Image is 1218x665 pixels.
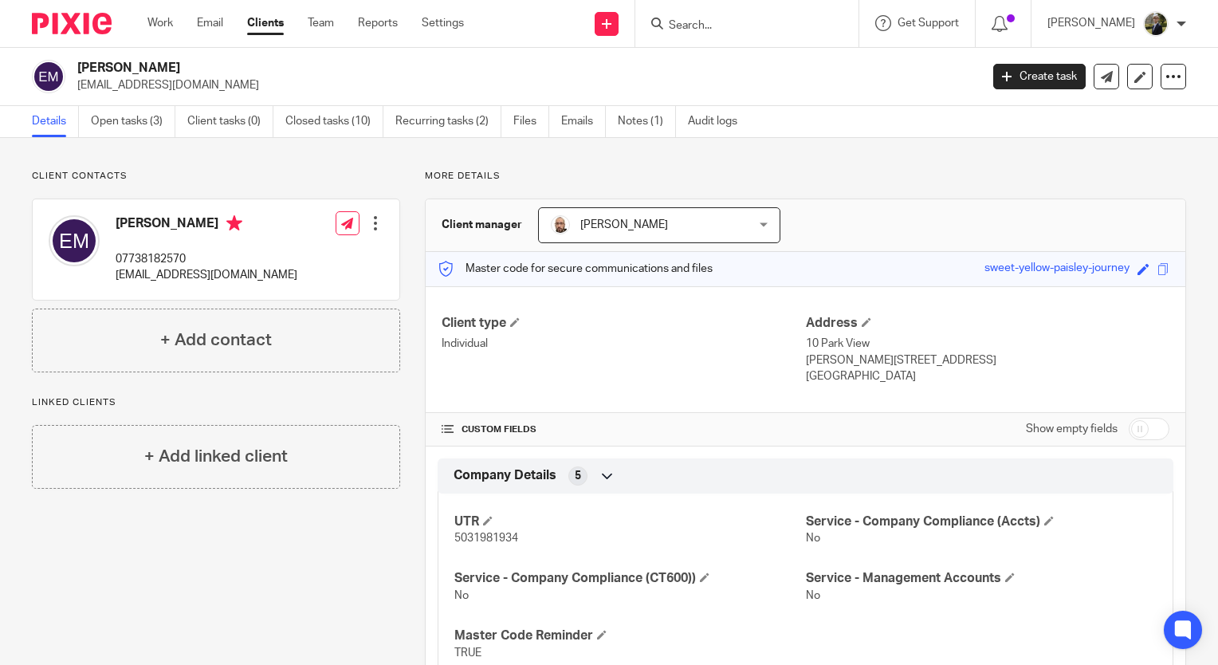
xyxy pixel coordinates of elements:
[454,570,805,587] h4: Service - Company Compliance (CT600))
[197,15,223,31] a: Email
[77,60,791,77] h2: [PERSON_NAME]
[806,315,1169,332] h4: Address
[425,170,1186,183] p: More details
[358,15,398,31] a: Reports
[454,647,481,659] span: TRUE
[160,328,272,352] h4: + Add contact
[144,444,288,469] h4: + Add linked client
[32,60,65,93] img: svg%3E
[116,267,297,283] p: [EMAIL_ADDRESS][DOMAIN_NAME]
[442,315,805,332] h4: Client type
[49,215,100,266] img: svg%3E
[308,15,334,31] a: Team
[422,15,464,31] a: Settings
[32,106,79,137] a: Details
[806,570,1157,587] h4: Service - Management Accounts
[77,77,969,93] p: [EMAIL_ADDRESS][DOMAIN_NAME]
[454,590,469,601] span: No
[688,106,749,137] a: Audit logs
[806,336,1169,352] p: 10 Park View
[32,396,400,409] p: Linked clients
[32,170,400,183] p: Client contacts
[984,260,1130,278] div: sweet-yellow-paisley-journey
[442,336,805,352] p: Individual
[395,106,501,137] a: Recurring tasks (2)
[575,468,581,484] span: 5
[285,106,383,137] a: Closed tasks (10)
[806,533,820,544] span: No
[116,215,297,235] h4: [PERSON_NAME]
[1143,11,1169,37] img: ACCOUNTING4EVERYTHING-9.jpg
[454,628,805,644] h4: Master Code Reminder
[898,18,959,29] span: Get Support
[438,261,713,277] p: Master code for secure communications and files
[226,215,242,231] i: Primary
[454,467,556,484] span: Company Details
[116,251,297,267] p: 07738182570
[1026,421,1118,437] label: Show empty fields
[806,368,1169,384] p: [GEOGRAPHIC_DATA]
[454,514,805,530] h4: UTR
[147,15,173,31] a: Work
[442,423,805,436] h4: CUSTOM FIELDS
[806,590,820,601] span: No
[442,217,522,233] h3: Client manager
[993,64,1086,89] a: Create task
[806,514,1157,530] h4: Service - Company Compliance (Accts)
[667,19,811,33] input: Search
[551,215,570,234] img: Daryl.jpg
[561,106,606,137] a: Emails
[618,106,676,137] a: Notes (1)
[806,352,1169,368] p: [PERSON_NAME][STREET_ADDRESS]
[1047,15,1135,31] p: [PERSON_NAME]
[32,13,112,34] img: Pixie
[247,15,284,31] a: Clients
[187,106,273,137] a: Client tasks (0)
[513,106,549,137] a: Files
[454,533,518,544] span: 5031981934
[91,106,175,137] a: Open tasks (3)
[580,219,668,230] span: [PERSON_NAME]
